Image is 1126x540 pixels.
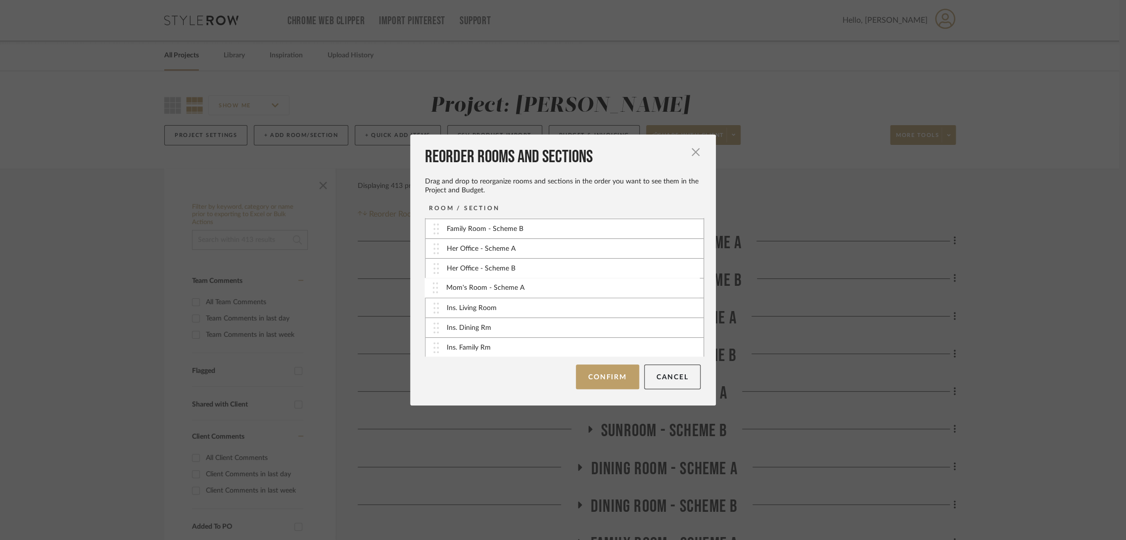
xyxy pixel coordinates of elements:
[447,343,491,353] div: Ins. Family Rm
[433,342,439,353] img: vertical-grip.svg
[644,364,701,389] button: Cancel
[686,142,705,162] button: Close
[433,224,439,234] img: vertical-grip.svg
[433,263,439,274] img: vertical-grip.svg
[433,283,439,294] img: vertical-grip.svg
[447,264,516,274] div: Her Office - Scheme B
[433,322,439,333] img: vertical-grip.svg
[429,203,499,213] div: ROOM / SECTION
[433,303,439,314] img: vertical-grip.svg
[447,244,516,254] div: Her Office - Scheme A
[425,146,701,168] div: Reorder Rooms and Sections
[447,323,491,333] div: Ins. Dining Rm
[576,364,639,389] button: Confirm
[447,303,497,314] div: Ins. Living Room
[425,177,701,195] div: Drag and drop to reorganize rooms and sections in the order you want to see them in the Project a...
[447,283,525,294] div: Mom's Room - Scheme A
[433,243,439,254] img: vertical-grip.svg
[447,224,523,234] div: Family Room - Scheme B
